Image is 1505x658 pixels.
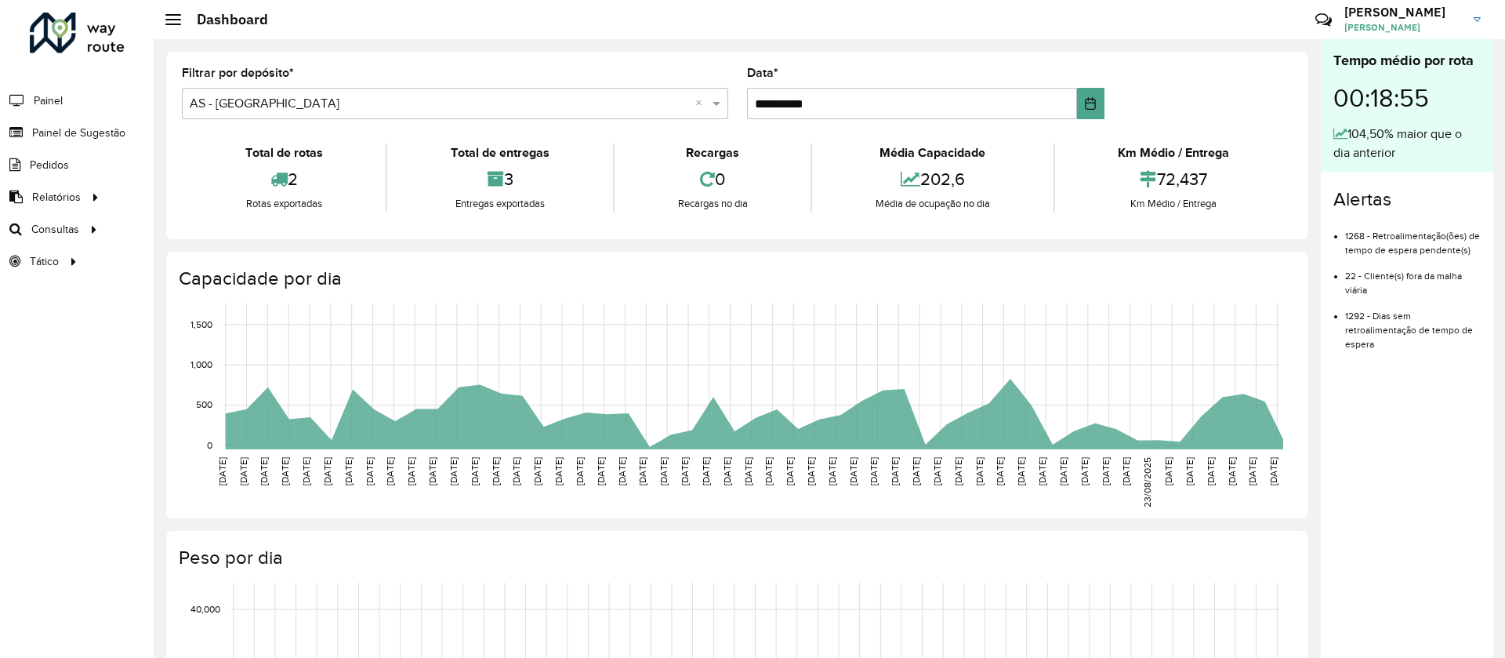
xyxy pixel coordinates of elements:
div: 3 [391,162,608,196]
span: Pedidos [30,157,69,173]
text: [DATE] [637,457,647,485]
text: [DATE] [806,457,816,485]
h4: Alertas [1333,188,1481,211]
text: [DATE] [511,457,521,485]
span: Clear all [695,94,709,113]
div: Entregas exportadas [391,196,608,212]
span: Painel [34,93,63,109]
text: [DATE] [553,457,564,485]
text: [DATE] [448,457,459,485]
div: 72,437 [1059,162,1289,196]
text: [DATE] [364,457,375,485]
text: [DATE] [1016,457,1026,485]
text: [DATE] [680,457,690,485]
text: [DATE] [217,457,227,485]
text: [DATE] [532,457,542,485]
text: 1,500 [190,319,212,329]
text: [DATE] [1227,457,1237,485]
div: Total de entregas [391,144,608,162]
text: [DATE] [1058,457,1068,485]
label: Data [747,64,778,82]
text: [DATE] [869,457,879,485]
li: 1268 - Retroalimentação(ões) de tempo de espera pendente(s) [1345,217,1481,257]
a: Contato Rápido [1307,3,1340,37]
h2: Dashboard [181,11,268,28]
div: Tempo médio por rota [1333,50,1481,71]
text: [DATE] [658,457,669,485]
div: 0 [618,162,807,196]
div: 00:18:55 [1333,71,1481,125]
text: [DATE] [238,457,248,485]
text: [DATE] [596,457,606,485]
text: [DATE] [743,457,753,485]
text: 23/08/2025 [1142,457,1152,507]
div: Rotas exportadas [186,196,382,212]
text: [DATE] [1121,457,1131,485]
text: 0 [207,440,212,450]
text: 40,000 [190,604,220,614]
text: [DATE] [1206,457,1216,485]
text: [DATE] [259,457,269,485]
text: [DATE] [1247,457,1257,485]
div: 104,50% maior que o dia anterior [1333,125,1481,162]
text: [DATE] [1268,457,1278,485]
text: [DATE] [427,457,437,485]
h4: Peso por dia [179,547,1293,569]
span: Relatórios [32,189,81,205]
button: Choose Date [1077,88,1104,119]
text: [DATE] [827,457,837,485]
div: Km Médio / Entrega [1059,144,1289,162]
h3: [PERSON_NAME] [1344,5,1462,20]
text: [DATE] [763,457,774,485]
text: [DATE] [722,457,732,485]
text: [DATE] [322,457,332,485]
text: [DATE] [470,457,480,485]
text: [DATE] [932,457,942,485]
text: [DATE] [890,457,900,485]
text: [DATE] [953,457,963,485]
text: [DATE] [1184,457,1195,485]
text: [DATE] [1101,457,1111,485]
text: [DATE] [617,457,627,485]
div: Média Capacidade [816,144,1049,162]
text: [DATE] [301,457,311,485]
li: 22 - Cliente(s) fora da malha viária [1345,257,1481,297]
label: Filtrar por depósito [182,64,294,82]
h4: Capacidade por dia [179,267,1293,290]
div: 202,6 [816,162,1049,196]
text: [DATE] [848,457,858,485]
text: [DATE] [1079,457,1090,485]
text: [DATE] [1163,457,1173,485]
text: 1,000 [190,359,212,369]
text: [DATE] [974,457,985,485]
div: Total de rotas [186,144,382,162]
div: 2 [186,162,382,196]
span: Painel de Sugestão [32,125,125,141]
div: Recargas [618,144,807,162]
text: [DATE] [701,457,711,485]
span: [PERSON_NAME] [1344,20,1462,35]
div: Km Médio / Entrega [1059,196,1289,212]
span: Consultas [31,221,79,238]
text: [DATE] [385,457,395,485]
text: [DATE] [491,457,501,485]
text: [DATE] [785,457,795,485]
text: [DATE] [1037,457,1047,485]
span: Tático [30,253,59,270]
text: [DATE] [280,457,290,485]
text: [DATE] [575,457,585,485]
text: [DATE] [343,457,354,485]
text: 500 [196,400,212,410]
div: Recargas no dia [618,196,807,212]
li: 1292 - Dias sem retroalimentação de tempo de espera [1345,297,1481,351]
text: [DATE] [406,457,416,485]
div: Média de ocupação no dia [816,196,1049,212]
text: [DATE] [911,457,921,485]
text: [DATE] [995,457,1005,485]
